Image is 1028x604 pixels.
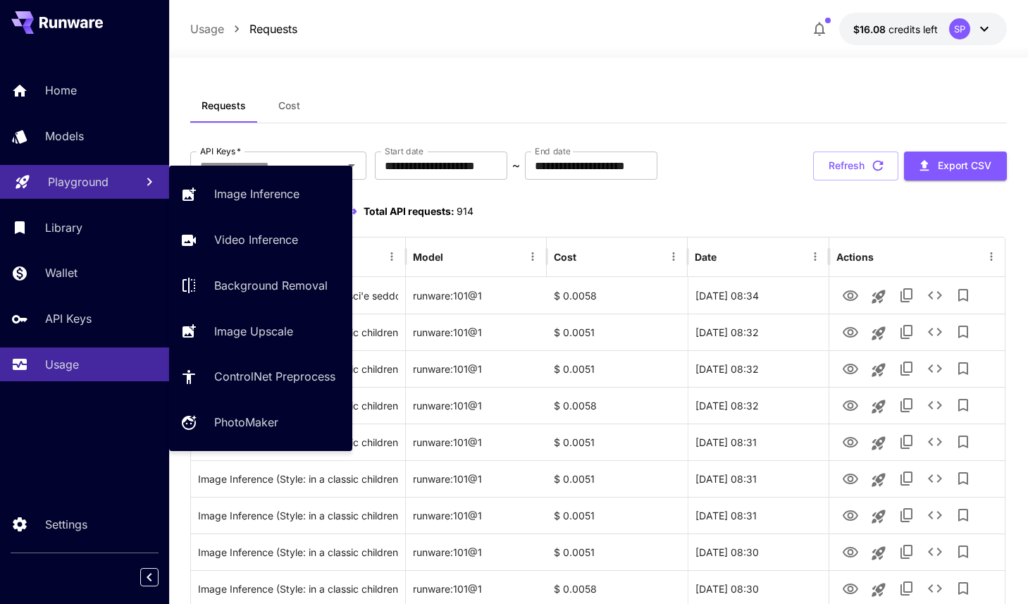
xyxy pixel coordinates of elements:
[893,391,921,419] button: Copy TaskUUID
[921,464,949,493] button: See details
[385,145,423,157] label: Start date
[45,128,84,144] p: Models
[921,281,949,309] button: See details
[547,424,688,460] div: $ 0.0051
[921,501,949,529] button: See details
[921,574,949,603] button: See details
[981,247,1001,266] button: Menu
[578,247,597,266] button: Sort
[695,251,717,263] div: Date
[457,205,473,217] span: 914
[406,497,547,534] div: runware:101@1
[853,23,888,35] span: $16.08
[813,152,898,180] button: Refresh
[949,538,977,566] button: Add to library
[865,356,893,384] button: Launch in playground
[554,251,576,263] div: Cost
[547,497,688,534] div: $ 0.0051
[949,318,977,346] button: Add to library
[904,152,1007,180] button: Export CSV
[836,464,865,493] button: View Image
[893,464,921,493] button: Copy TaskUUID
[45,516,87,533] p: Settings
[836,427,865,456] button: View Image
[921,391,949,419] button: See details
[200,145,241,157] label: API Keys
[198,498,398,534] div: Click to copy prompt
[169,359,352,394] a: ControlNet Preprocess
[949,464,977,493] button: Add to library
[547,534,688,570] div: $ 0.0051
[949,428,977,456] button: Add to library
[45,264,78,281] p: Wallet
[547,314,688,350] div: $ 0.0051
[949,391,977,419] button: Add to library
[836,354,865,383] button: View Image
[805,247,825,266] button: Menu
[202,99,246,112] span: Requests
[547,277,688,314] div: $ 0.0058
[249,20,297,37] p: Requests
[836,251,874,263] div: Actions
[190,20,297,37] nav: breadcrumb
[198,461,398,497] div: Click to copy prompt
[921,428,949,456] button: See details
[865,429,893,457] button: Launch in playground
[688,314,829,350] div: 29 Aug, 2025 08:32
[523,247,543,266] button: Menu
[836,281,865,309] button: View Image
[893,501,921,529] button: Copy TaskUUID
[190,20,224,37] p: Usage
[364,205,454,217] span: Total API requests:
[688,350,829,387] div: 29 Aug, 2025 08:32
[169,314,352,348] a: Image Upscale
[169,405,352,440] a: PhotoMaker
[214,185,299,202] p: Image Inference
[406,277,547,314] div: runware:101@1
[688,277,829,314] div: 29 Aug, 2025 08:34
[445,247,464,266] button: Sort
[688,534,829,570] div: 29 Aug, 2025 08:30
[949,355,977,383] button: Add to library
[45,310,92,327] p: API Keys
[214,277,328,294] p: Background Removal
[688,497,829,534] div: 29 Aug, 2025 08:31
[836,390,865,419] button: View Image
[865,576,893,604] button: Launch in playground
[214,231,298,248] p: Video Inference
[949,501,977,529] button: Add to library
[406,387,547,424] div: runware:101@1
[48,173,109,190] p: Playground
[198,534,398,570] div: Click to copy prompt
[278,99,300,112] span: Cost
[865,503,893,531] button: Launch in playground
[214,368,335,385] p: ControlNet Preprocess
[865,283,893,311] button: Launch in playground
[169,223,352,257] a: Video Inference
[406,534,547,570] div: runware:101@1
[688,460,829,497] div: 29 Aug, 2025 08:31
[535,145,570,157] label: End date
[45,82,77,99] p: Home
[413,251,443,263] div: Model
[547,350,688,387] div: $ 0.0051
[45,219,82,236] p: Library
[547,460,688,497] div: $ 0.0051
[140,568,159,586] button: Collapse sidebar
[836,574,865,603] button: View Image
[949,281,977,309] button: Add to library
[921,355,949,383] button: See details
[893,574,921,603] button: Copy TaskUUID
[853,22,938,37] div: $16.08328
[893,281,921,309] button: Copy TaskUUID
[688,387,829,424] div: 29 Aug, 2025 08:32
[382,247,402,266] button: Menu
[865,466,893,494] button: Launch in playground
[664,247,683,266] button: Menu
[342,156,361,175] button: Open
[865,393,893,421] button: Launch in playground
[512,157,520,174] p: ~
[839,13,1007,45] button: $16.08328
[949,18,970,39] div: SP
[406,314,547,350] div: runware:101@1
